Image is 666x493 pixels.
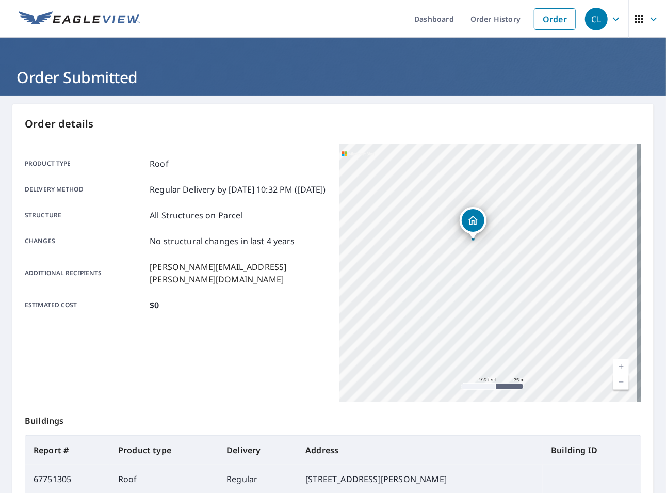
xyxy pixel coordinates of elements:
[25,116,641,132] p: Order details
[12,67,654,88] h1: Order Submitted
[534,8,576,30] a: Order
[25,299,145,311] p: Estimated cost
[25,436,110,465] th: Report #
[150,261,327,285] p: [PERSON_NAME][EMAIL_ADDRESS][PERSON_NAME][DOMAIN_NAME]
[25,157,145,170] p: Product type
[25,235,145,247] p: Changes
[613,359,629,374] a: Current Level 18, Zoom In
[19,11,140,27] img: EV Logo
[613,374,629,390] a: Current Level 18, Zoom Out
[25,261,145,285] p: Additional recipients
[150,299,159,311] p: $0
[543,436,641,465] th: Building ID
[150,157,169,170] p: Roof
[25,183,145,196] p: Delivery method
[150,235,295,247] p: No structural changes in last 4 years
[218,436,297,465] th: Delivery
[297,436,543,465] th: Address
[460,207,486,239] div: Dropped pin, building 1, Residential property, 11008 Cranford Dr Upper Marlboro, MD 20772
[150,183,326,196] p: Regular Delivery by [DATE] 10:32 PM ([DATE])
[150,209,243,221] p: All Structures on Parcel
[25,209,145,221] p: Structure
[585,8,608,30] div: CL
[110,436,218,465] th: Product type
[25,402,641,435] p: Buildings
